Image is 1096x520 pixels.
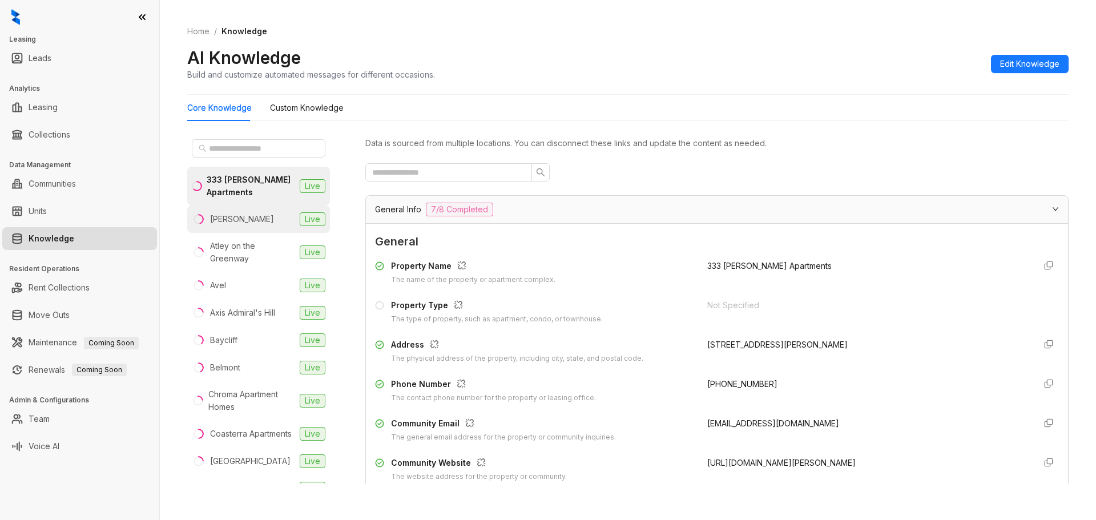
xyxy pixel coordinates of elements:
[365,137,1069,150] div: Data is sourced from multiple locations. You can disconnect these links and update the content as...
[300,333,325,347] span: Live
[391,417,616,432] div: Community Email
[29,47,51,70] a: Leads
[391,393,596,404] div: The contact phone number for the property or leasing office.
[210,279,226,292] div: Avel
[72,364,127,376] span: Coming Soon
[391,275,555,285] div: The name of the property or apartment complex.
[366,196,1068,223] div: General Info7/8 Completed
[2,331,157,354] li: Maintenance
[300,179,325,193] span: Live
[2,123,157,146] li: Collections
[2,227,157,250] li: Knowledge
[29,435,59,458] a: Voice AI
[391,353,643,364] div: The physical address of the property, including city, state, and postal code.
[300,279,325,292] span: Live
[210,455,291,467] div: [GEOGRAPHIC_DATA]
[187,68,435,80] div: Build and customize automated messages for different occasions.
[375,203,421,216] span: General Info
[199,144,207,152] span: search
[9,160,159,170] h3: Data Management
[2,435,157,458] li: Voice AI
[707,261,832,271] span: 333 [PERSON_NAME] Apartments
[2,200,157,223] li: Units
[221,26,267,36] span: Knowledge
[375,233,1059,251] span: General
[29,358,127,381] a: RenewalsComing Soon
[707,458,856,467] span: [URL][DOMAIN_NAME][PERSON_NAME]
[2,96,157,119] li: Leasing
[210,482,291,495] div: [GEOGRAPHIC_DATA]
[2,172,157,195] li: Communities
[11,9,20,25] img: logo
[270,102,344,114] div: Custom Knowledge
[29,172,76,195] a: Communities
[536,168,545,177] span: search
[9,264,159,274] h3: Resident Operations
[391,299,603,314] div: Property Type
[2,408,157,430] li: Team
[300,306,325,320] span: Live
[991,55,1069,73] button: Edit Knowledge
[391,457,567,471] div: Community Website
[391,471,567,482] div: The website address for the property or community.
[707,418,839,428] span: [EMAIL_ADDRESS][DOMAIN_NAME]
[9,34,159,45] h3: Leasing
[29,200,47,223] a: Units
[29,123,70,146] a: Collections
[210,361,240,374] div: Belmont
[300,427,325,441] span: Live
[300,212,325,226] span: Live
[300,361,325,374] span: Live
[187,47,301,68] h2: AI Knowledge
[300,454,325,468] span: Live
[391,378,596,393] div: Phone Number
[210,240,295,265] div: Atley on the Greenway
[9,83,159,94] h3: Analytics
[9,395,159,405] h3: Admin & Configurations
[300,482,325,495] span: Live
[707,338,1026,351] div: [STREET_ADDRESS][PERSON_NAME]
[210,307,275,319] div: Axis Admiral's Hill
[210,428,292,440] div: Coasterra Apartments
[2,304,157,326] li: Move Outs
[1052,205,1059,212] span: expanded
[207,174,295,199] div: 333 [PERSON_NAME] Apartments
[29,408,50,430] a: Team
[187,102,252,114] div: Core Knowledge
[707,299,1026,312] div: Not Specified
[84,337,139,349] span: Coming Soon
[391,432,616,443] div: The general email address for the property or community inquiries.
[29,304,70,326] a: Move Outs
[210,213,274,225] div: [PERSON_NAME]
[185,25,212,38] a: Home
[214,25,217,38] li: /
[707,379,777,389] span: [PHONE_NUMBER]
[2,358,157,381] li: Renewals
[391,338,643,353] div: Address
[210,334,237,346] div: Baycliff
[426,203,493,216] span: 7/8 Completed
[391,314,603,325] div: The type of property, such as apartment, condo, or townhouse.
[29,96,58,119] a: Leasing
[208,388,295,413] div: Chroma Apartment Homes
[2,47,157,70] li: Leads
[2,276,157,299] li: Rent Collections
[300,394,325,408] span: Live
[29,227,74,250] a: Knowledge
[391,260,555,275] div: Property Name
[300,245,325,259] span: Live
[29,276,90,299] a: Rent Collections
[1000,58,1059,70] span: Edit Knowledge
